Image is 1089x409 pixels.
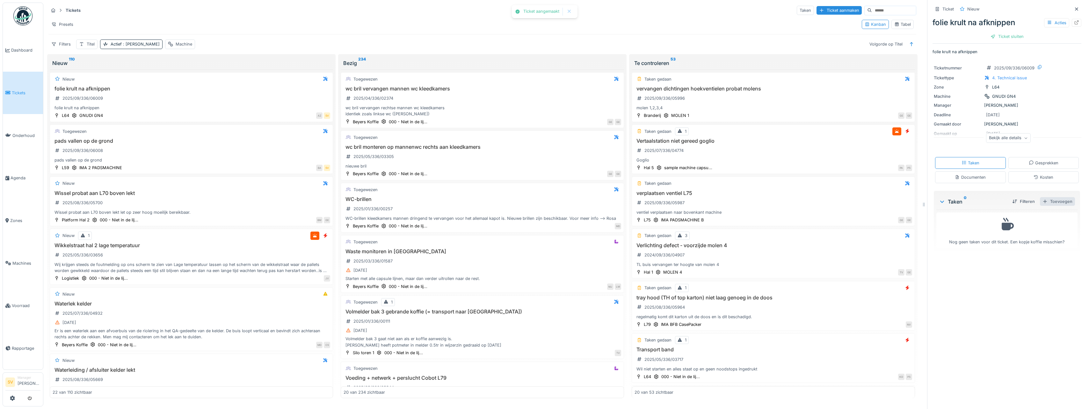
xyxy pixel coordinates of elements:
h3: Vertaalstation niet gereed goglio [635,138,912,144]
div: MD [615,223,621,229]
div: MOLEN 4 [663,269,682,275]
div: 000 - Niet in de lij... [389,283,427,290]
div: CS [324,342,330,348]
div: Nieuw [62,357,75,363]
span: Tickets [12,90,40,96]
sup: 110 [69,59,75,67]
span: Zones [10,218,40,224]
div: 2025/01/336/00257 [353,206,393,212]
div: Ticket aangemaakt [523,9,559,14]
div: Kanban [865,21,886,27]
h3: tray hood (TH of top karton) niet laag genoeg in de doos [635,295,912,301]
div: TV [615,350,621,356]
div: WC-brillen kleedkamers mannen dringend te vervangen voor het allemaal kapot is. Nieuwe brillen zi... [344,215,621,221]
div: MOLEN 1 [671,112,689,118]
div: Machine [934,93,982,99]
div: L75 [644,217,651,223]
div: Toegewezen [353,76,378,82]
div: L59 [62,165,69,171]
div: MJ [607,283,613,290]
sup: 53 [671,59,676,67]
div: Filteren [1010,197,1037,206]
li: [PERSON_NAME] [18,375,40,389]
div: nieuwe bril [344,163,621,169]
div: 1 [685,128,686,134]
div: Toevoegen [1040,197,1075,206]
div: Tickettype [934,75,982,81]
h3: pads vallen op de grond [53,138,330,144]
div: 2025/01/336/00111 [353,318,390,324]
div: Machine [176,41,192,47]
div: Taken [962,160,979,166]
div: 2025/08/336/05669 [62,377,103,383]
div: Ticket [942,6,954,12]
div: KD [898,374,904,380]
div: wc bril vervangen rechtse mannen wc kleedkamers identiek zoals linkse wc ([PERSON_NAME]) [344,105,621,117]
div: Nieuw [52,59,330,67]
div: 2025/09/336/06009 [994,65,1035,71]
div: Documenten [955,174,986,180]
div: PS [906,374,912,380]
div: BA [316,165,323,171]
div: TL buis vervangen ter hoogte van molen 4 [635,262,912,268]
div: 000 - Niet in de lij... [98,342,136,348]
div: Platform Hal 2 [62,217,90,223]
div: Starten met alle capsule lijnen, maar dan verder uitrollen naar de rest. [344,276,621,282]
div: 000 - Niet in de lij... [384,350,423,356]
div: folie krult na afknippen [933,17,1081,28]
span: Onderhoud [12,133,40,139]
a: Dashboard [3,29,43,72]
div: 2024/09/336/04907 [644,252,685,258]
div: Toegewezen [353,299,378,305]
div: Deadline [934,112,982,118]
div: sample machine capsu... [664,165,712,171]
div: 000 - Niet in de lij... [89,275,128,281]
div: regelmatig komt dit karton uit de doos en is dit beschadigd. [635,314,912,320]
div: GE [615,119,621,125]
div: 2025/08/336/05964 [644,304,685,310]
div: 4. Technical issue [992,75,1027,81]
div: Wil niet starten en alles staat op en geen noodstops ingedrukt [635,366,912,372]
span: Agenda [11,175,40,181]
h3: wc bril vervangen mannen wc kleedkamers [344,86,621,92]
div: NV [906,321,912,328]
h3: Waste monitoren in [GEOGRAPHIC_DATA] [344,248,621,255]
div: Wissel probat aan L70 boven lekt let op zeer hoog moeilijk bereikbaar. [53,209,330,215]
div: 2025/07/336/04774 [644,147,684,154]
div: 1 [88,233,90,239]
div: AZ [316,112,323,119]
div: 2025/09/336/06008 [62,147,103,154]
div: Toegewezen [353,239,378,245]
div: Volmelder bak 3 gaat niet aan als er koffie aanwezig is. [PERSON_NAME] heeft potmeter in melder 0... [344,336,621,348]
div: 000 - Niet in de lij... [389,223,427,229]
div: BM [316,217,323,223]
div: Titel [87,41,95,47]
h3: Wikkelstraat hal 2 lage temperatuur [53,242,330,248]
div: Presets [48,20,76,29]
div: L64 [62,112,69,118]
p: folie krult na afknippen [933,49,1081,55]
div: [DATE] [353,327,367,334]
div: Nieuw [62,233,75,239]
div: L79 [644,321,651,327]
div: Nieuw [62,291,75,297]
div: 20 van 234 zichtbaar [344,389,385,395]
div: SV [324,112,330,119]
div: Kosten [1034,174,1053,180]
div: Beyers Koffie [353,223,379,229]
div: 3 [685,233,687,239]
div: MD [316,342,323,348]
div: Toegewezen [62,128,87,134]
h3: Wissel probat aan L70 boven lekt [53,190,330,196]
a: Machines [3,242,43,284]
div: GE [615,171,621,177]
div: Hal 1 [644,269,653,275]
div: 2025/09/336/05987 [644,200,685,206]
div: Nieuw [967,6,979,12]
h3: Voeding + netwerk + perslucht Cobot L79 [344,375,621,381]
div: 1 [391,299,393,305]
div: pads vallen op de grond [53,157,330,163]
div: Tabel [894,21,911,27]
h3: wc bril monteren op mannenwc rechts aan kleedkamers [344,144,621,150]
div: L64 [992,84,999,90]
